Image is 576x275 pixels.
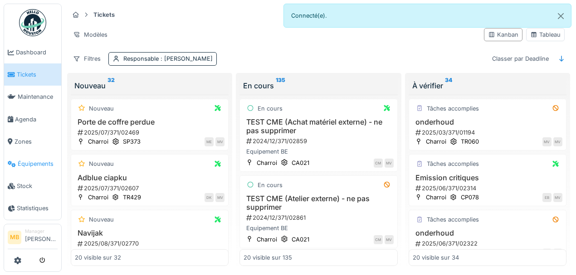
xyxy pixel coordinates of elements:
[258,181,283,189] div: En cours
[69,52,105,65] div: Filtres
[15,137,58,146] span: Zones
[25,228,58,235] div: Manager
[243,80,394,91] div: En cours
[4,86,61,108] a: Maintenance
[427,104,479,113] div: Tâches accomplies
[426,137,446,146] div: Charroi
[77,239,225,248] div: 2025/08/371/02770
[4,153,61,175] a: Équipements
[4,197,61,219] a: Statistiques
[426,249,446,257] div: Charroi
[4,130,61,153] a: Zones
[445,80,452,91] sup: 34
[292,235,309,244] div: CA021
[4,41,61,63] a: Dashboard
[413,118,562,126] h3: onderhoud
[542,249,552,258] div: MV
[16,48,58,57] span: Dashboard
[530,30,561,39] div: Tableau
[8,231,21,244] li: MB
[215,137,225,146] div: MV
[88,193,108,202] div: Charroi
[413,253,459,262] div: 20 visible sur 34
[88,137,108,146] div: Charroi
[18,92,58,101] span: Maintenance
[74,80,225,91] div: Nouveau
[123,54,213,63] div: Responsable
[89,215,114,224] div: Nouveau
[415,184,562,193] div: 2025/06/371/02314
[107,80,115,91] sup: 32
[19,9,46,36] img: Badge_color-CXgf-gQk.svg
[77,128,225,137] div: 2025/07/371/02469
[276,80,285,91] sup: 135
[17,70,58,79] span: Tickets
[412,80,563,91] div: À vérifier
[123,137,141,146] div: SP373
[15,115,58,124] span: Agenda
[244,253,292,262] div: 20 visible sur 135
[427,215,479,224] div: Tâches accomplies
[551,4,571,28] button: Close
[415,128,562,137] div: 2025/03/371/01194
[75,253,121,262] div: 20 visible sur 32
[245,137,393,145] div: 2024/12/371/02859
[159,55,213,62] span: : [PERSON_NAME]
[244,224,393,232] div: Equipement BE
[69,28,112,41] div: Modèles
[257,235,277,244] div: Charroi
[461,249,479,257] div: TR024
[17,182,58,190] span: Stock
[413,174,562,182] h3: Emission critiques
[461,193,479,202] div: CP078
[75,118,225,126] h3: Porte de coffre perdue
[292,159,309,167] div: CA021
[4,108,61,130] a: Agenda
[461,137,479,146] div: TR060
[244,118,393,135] h3: TEST CME (Achat matériel externe) - ne pas supprimer
[90,10,118,19] strong: Tickets
[542,137,552,146] div: MV
[488,52,553,65] div: Classer par Deadline
[244,194,393,212] h3: TEST CME (Atelier externe) - ne pas supprimer
[245,213,393,222] div: 2024/12/371/02861
[215,193,225,202] div: MV
[258,104,283,113] div: En cours
[25,228,58,247] li: [PERSON_NAME]
[17,204,58,212] span: Statistiques
[283,4,571,28] div: Connecté(e).
[89,159,114,168] div: Nouveau
[77,184,225,193] div: 2025/07/371/02607
[374,159,383,168] div: CM
[542,193,552,202] div: EB
[427,159,479,168] div: Tâches accomplies
[75,174,225,182] h3: Adblue ciapku
[4,175,61,197] a: Stock
[205,193,214,202] div: DK
[18,159,58,168] span: Équipements
[553,249,562,258] div: MV
[415,239,562,248] div: 2025/06/371/02322
[75,229,225,237] h3: Navijak
[385,235,394,244] div: MV
[123,193,141,202] div: TR429
[413,229,562,237] h3: onderhoud
[89,104,114,113] div: Nouveau
[4,63,61,86] a: Tickets
[488,30,518,39] div: Kanban
[426,193,446,202] div: Charroi
[374,235,383,244] div: CM
[553,137,562,146] div: MV
[8,228,58,250] a: MB Manager[PERSON_NAME]
[205,137,214,146] div: ME
[257,159,277,167] div: Charroi
[385,159,394,168] div: MV
[244,147,393,156] div: Equipement BE
[553,193,562,202] div: MV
